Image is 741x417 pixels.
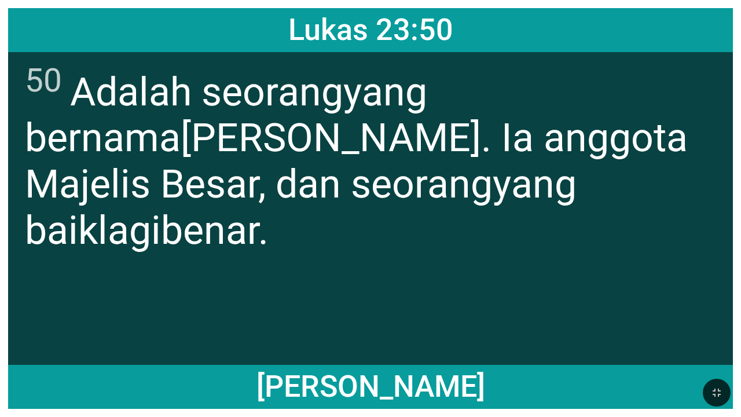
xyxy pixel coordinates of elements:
[25,161,577,254] wg435: yang baik
[161,207,269,254] wg2532: benar
[25,61,716,254] span: Adalah seorang
[25,161,577,254] wg1010: , dan seorang
[25,115,688,254] wg2501: . Ia anggota Majelis Besar
[25,115,688,254] wg3686: [PERSON_NAME]
[98,207,269,254] wg18: lagi
[25,68,688,254] wg435: yang bernama
[25,61,62,100] sup: 50
[288,12,453,47] span: Lukas 23:50
[258,207,269,254] wg1342: .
